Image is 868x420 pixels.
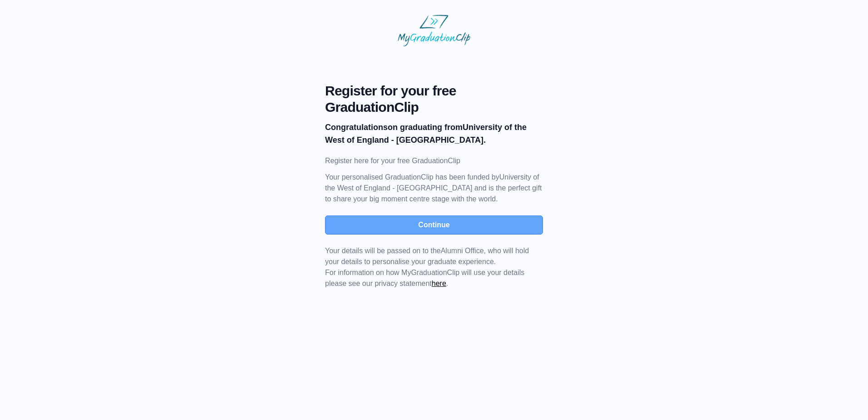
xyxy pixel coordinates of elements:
[325,83,543,99] span: Register for your free
[325,247,529,265] span: Your details will be passed on to the , who will hold your details to personalise your graduate e...
[325,215,543,235] button: Continue
[325,247,529,287] span: For information on how MyGraduationClip will use your details please see our privacy statement .
[325,123,388,132] b: Congratulations
[325,99,543,115] span: GraduationClip
[325,155,543,166] p: Register here for your free GraduationClip
[441,247,484,255] span: Alumni Office
[325,121,543,146] p: on graduating from University of the West of England - [GEOGRAPHIC_DATA].
[432,280,446,287] a: here
[398,15,470,46] img: MyGraduationClip
[325,172,543,205] p: Your personalised GraduationClip has been funded by University of the West of England - [GEOGRAPH...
